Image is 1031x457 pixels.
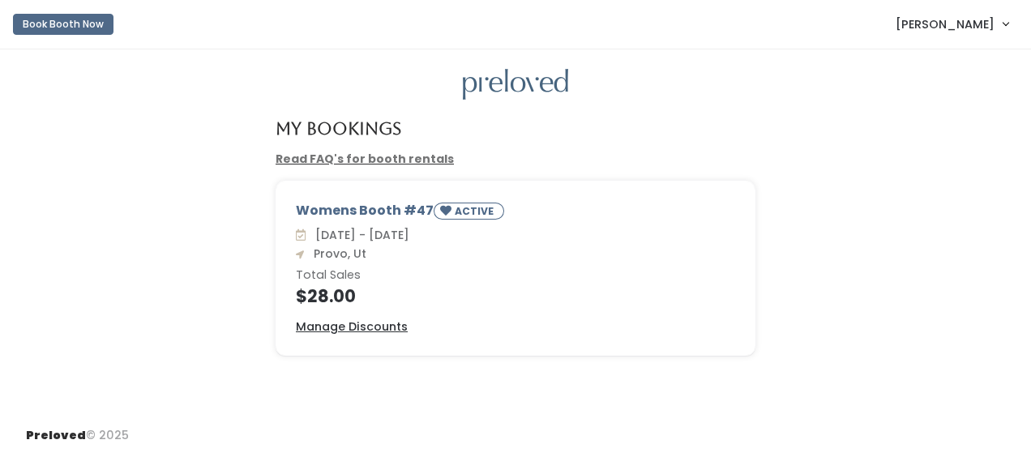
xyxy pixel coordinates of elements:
[296,201,735,226] div: Womens Booth #47
[13,6,113,42] a: Book Booth Now
[296,269,735,282] h6: Total Sales
[26,427,86,443] span: Preloved
[309,227,409,243] span: [DATE] - [DATE]
[26,414,129,444] div: © 2025
[307,246,366,262] span: Provo, Ut
[276,119,401,138] h4: My Bookings
[455,204,497,218] small: ACTIVE
[276,151,454,167] a: Read FAQ's for booth rentals
[296,287,735,305] h4: $28.00
[13,14,113,35] button: Book Booth Now
[463,69,568,100] img: preloved logo
[879,6,1025,41] a: [PERSON_NAME]
[896,15,995,33] span: [PERSON_NAME]
[296,318,408,335] a: Manage Discounts
[296,318,408,335] u: Manage Discounts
